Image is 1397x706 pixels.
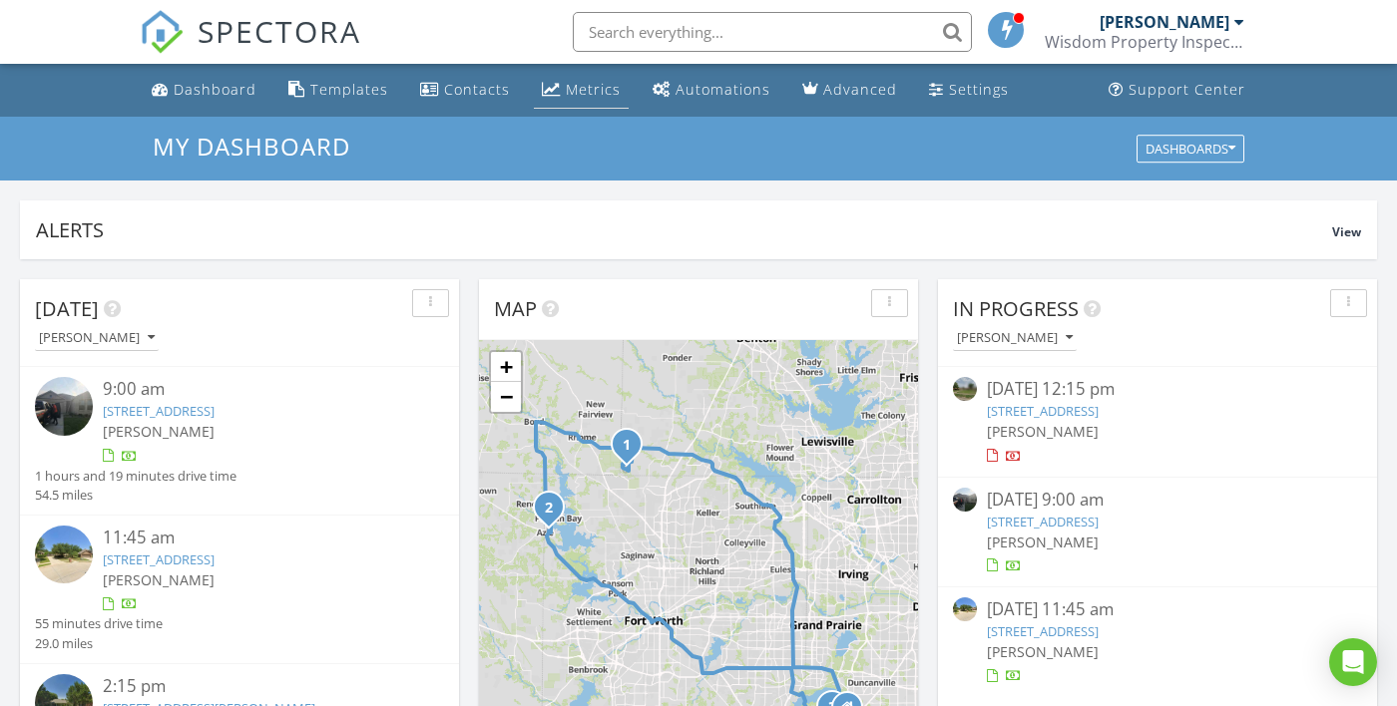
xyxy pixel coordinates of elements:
img: streetview [35,526,93,583]
div: [PERSON_NAME] [39,331,155,345]
span: In Progress [953,295,1079,322]
a: Contacts [412,72,518,109]
div: Dashboard [174,80,256,99]
a: [STREET_ADDRESS] [103,402,215,420]
div: Alerts [36,216,1332,243]
div: [PERSON_NAME] [957,331,1073,345]
a: Settings [921,72,1017,109]
span: [PERSON_NAME] [987,642,1099,661]
img: streetview [953,377,977,401]
img: 9331692%2Fcover_photos%2FHkIccJIRWVX1d6XcVSVH%2Fsmall.jpg [35,377,93,435]
a: [DATE] 12:15 pm [STREET_ADDRESS] [PERSON_NAME] [953,377,1362,466]
a: Advanced [794,72,905,109]
button: Dashboards [1137,135,1244,163]
div: 1 hours and 19 minutes drive time [35,467,236,486]
a: [STREET_ADDRESS] [103,550,215,568]
a: [STREET_ADDRESS] [987,622,1099,640]
span: View [1332,223,1361,240]
div: Automations [676,80,770,99]
img: The Best Home Inspection Software - Spectora [140,10,184,54]
a: 9:00 am [STREET_ADDRESS] [PERSON_NAME] 1 hours and 19 minutes drive time 54.5 miles [35,377,444,505]
div: 9:00 am [103,377,410,402]
div: 11:45 am [103,526,410,550]
div: 29.0 miles [35,634,163,653]
div: 2:15 pm [103,674,410,699]
i: 1 [623,439,631,453]
span: [PERSON_NAME] [103,570,215,589]
button: [PERSON_NAME] [953,325,1077,352]
a: Zoom out [491,382,521,412]
div: Support Center [1129,80,1245,99]
a: Dashboard [144,72,264,109]
div: Settings [949,80,1009,99]
span: SPECTORA [198,10,361,52]
span: [PERSON_NAME] [987,422,1099,441]
a: SPECTORA [140,27,361,69]
span: [PERSON_NAME] [987,532,1099,551]
span: [DATE] [35,295,99,322]
div: Contacts [444,80,510,99]
div: Open Intercom Messenger [1329,638,1377,686]
a: Zoom in [491,352,521,382]
a: Metrics [534,72,629,109]
a: Support Center [1101,72,1253,109]
span: [PERSON_NAME] [103,422,215,441]
a: [STREET_ADDRESS] [987,513,1099,530]
div: Dashboards [1146,142,1235,156]
div: [DATE] 11:45 am [987,597,1328,622]
a: [STREET_ADDRESS] [987,402,1099,420]
div: [PERSON_NAME] [1100,12,1229,32]
div: 54.5 miles [35,486,236,505]
img: 9331692%2Fcover_photos%2FHkIccJIRWVX1d6XcVSVH%2Fsmall.jpg [953,488,977,512]
div: Wisdom Property Inspections [1045,32,1244,52]
div: [DATE] 12:15 pm [987,377,1328,402]
i: 2 [545,502,553,516]
div: 558 Ascot Way, Azle, TX 76020 [549,507,561,519]
a: 11:45 am [STREET_ADDRESS] [PERSON_NAME] 55 minutes drive time 29.0 miles [35,526,444,653]
input: Search everything... [573,12,972,52]
div: 15108 Bull Wagon Wy, Haslet, TX 76052 [627,444,639,456]
div: Metrics [566,80,621,99]
div: 55 minutes drive time [35,614,163,633]
a: Automations (Basic) [645,72,778,109]
button: [PERSON_NAME] [35,325,159,352]
div: Advanced [823,80,897,99]
img: streetview [953,597,977,621]
span: Map [494,295,537,322]
div: Templates [310,80,388,99]
a: [DATE] 9:00 am [STREET_ADDRESS] [PERSON_NAME] [953,488,1362,576]
span: My Dashboard [153,130,350,163]
a: [DATE] 11:45 am [STREET_ADDRESS] [PERSON_NAME] [953,597,1362,686]
a: Templates [280,72,396,109]
div: [DATE] 9:00 am [987,488,1328,513]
